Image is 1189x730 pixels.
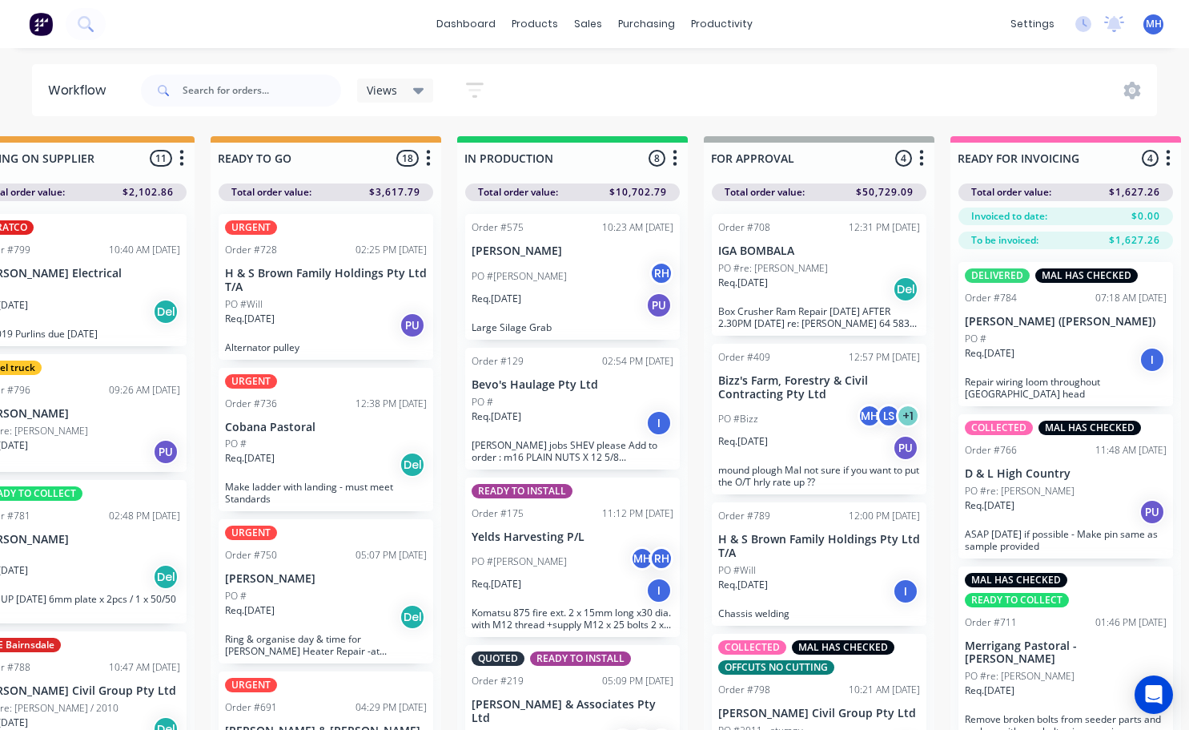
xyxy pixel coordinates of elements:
[718,707,920,720] p: [PERSON_NAME] Civil Group Pty Ltd
[965,573,1067,587] div: MAL HAS CHECKED
[153,299,179,325] div: Del
[718,683,770,697] div: Order #798
[712,502,926,626] div: Order #78912:00 PM [DATE]H & S Brown Family Holdings Pty Ltd T/APO #WillReq.[DATE]IChassis welding
[718,509,770,523] div: Order #789
[48,81,114,100] div: Workflow
[29,12,53,36] img: Factory
[225,548,277,563] div: Order #750
[472,269,567,284] p: PO #[PERSON_NAME]
[355,243,427,257] div: 02:25 PM [DATE]
[792,640,894,655] div: MAL HAS CHECKED
[153,439,179,465] div: PU
[231,185,311,200] span: Total order value:
[965,498,1014,513] p: Req. [DATE]
[472,292,521,306] p: Req. [DATE]
[355,397,427,411] div: 12:38 PM [DATE]
[225,421,427,434] p: Cobana Pastoral
[965,291,1017,305] div: Order #784
[225,297,263,312] p: PO #Will
[465,348,680,470] div: Order #12902:54 PM [DATE]Bevo's Haulage Pty LtdPO #Req.[DATE]I[PERSON_NAME] jobs SHEV please Add ...
[225,374,277,389] div: URGENT
[109,383,180,397] div: 09:26 AM [DATE]
[646,292,672,318] div: PU
[718,434,768,449] p: Req. [DATE]
[1095,615,1167,630] div: 01:46 PM [DATE]
[225,572,427,586] p: [PERSON_NAME]
[1139,499,1165,525] div: PU
[472,354,524,369] div: Order #129
[225,678,277,692] div: URGENT
[718,640,786,655] div: COLLECTED
[965,268,1030,283] div: DELIVERED
[965,467,1167,481] p: D & L High Country
[472,484,572,498] div: READY TO INSTALL
[225,397,277,411] div: Order #736
[718,350,770,365] div: Order #409
[965,315,1167,329] p: [PERSON_NAME] ([PERSON_NAME])
[369,185,420,200] span: $3,617.79
[893,435,918,461] div: PU
[566,12,610,36] div: sales
[958,414,1173,559] div: COLLECTEDMAL HAS CHECKEDOrder #76611:48 AM [DATE]D & L High CountryPO #re: [PERSON_NAME]Req.[DATE...
[856,185,914,200] span: $50,729.09
[1109,185,1160,200] span: $1,627.26
[965,639,1167,667] p: Merrigang Pastoral - [PERSON_NAME]
[602,354,673,369] div: 02:54 PM [DATE]
[472,378,673,392] p: Bevo's Haulage Pty Ltd
[849,220,920,235] div: 12:31 PM [DATE]
[849,509,920,523] div: 12:00 PM [DATE]
[225,437,247,451] p: PO #
[877,404,901,428] div: LS
[530,651,631,666] div: READY TO INSTALL
[123,185,174,200] span: $2,102.86
[712,214,926,336] div: Order #70812:31 PM [DATE]IGA BOMBALAPO #re: [PERSON_NAME]Req.[DATE]DelBox Crusher Ram Repair [DAT...
[225,341,427,353] p: Alternator pulley
[225,220,277,235] div: URGENT
[609,185,667,200] span: $10,702.79
[896,404,920,428] div: + 1
[1095,443,1167,458] div: 11:48 AM [DATE]
[1135,676,1173,714] div: Open Intercom Messenger
[1002,12,1062,36] div: settings
[1109,233,1160,248] span: $1,627.26
[183,75,341,107] input: Search for orders...
[225,633,427,657] p: Ring & organise day & time for [PERSON_NAME] Heater Repair -at [STREET_ADDRESS]
[109,660,180,675] div: 10:47 AM [DATE]
[630,546,654,571] div: MH
[683,12,761,36] div: productivity
[219,214,433,360] div: URGENTOrder #72802:25 PM [DATE]H & S Brown Family Holdings Pty Ltd T/APO #WillReq.[DATE]PUAlterna...
[428,12,504,36] a: dashboard
[400,452,425,478] div: Del
[718,464,920,488] p: mound plough Mal not sure if you want to put the O/T hrly rate up ??
[849,683,920,697] div: 10:21 AM [DATE]
[472,555,567,569] p: PO #[PERSON_NAME]
[225,526,277,540] div: URGENT
[893,579,918,604] div: I
[472,651,524,666] div: QUOTED
[225,312,275,326] p: Req. [DATE]
[465,214,680,340] div: Order #57510:23 AM [DATE][PERSON_NAME]PO #[PERSON_NAME]RHReq.[DATE]PULarge Silage Grab
[646,410,672,436] div: I
[649,546,673,571] div: RH
[718,563,756,578] p: PO #Will
[1095,291,1167,305] div: 07:18 AM [DATE]
[718,607,920,619] p: Chassis welding
[965,346,1014,361] p: Req. [DATE]
[109,243,180,257] div: 10:40 AM [DATE]
[965,443,1017,458] div: Order #766
[610,12,683,36] div: purchasing
[718,220,770,235] div: Order #708
[472,530,673,544] p: Yelds Harvesting P/L
[718,305,920,329] p: Box Crusher Ram Repair [DATE] AFTER 2.30PM [DATE] re: [PERSON_NAME] 64 583 867
[472,577,521,591] p: Req. [DATE]
[725,185,805,200] span: Total order value:
[602,674,673,688] div: 05:09 PM [DATE]
[472,244,673,258] p: [PERSON_NAME]
[153,564,179,590] div: Del
[225,603,275,618] p: Req. [DATE]
[718,578,768,592] p: Req. [DATE]
[718,276,768,290] p: Req. [DATE]
[225,481,427,505] p: Make ladder with landing - must meet Standards
[965,615,1017,630] div: Order #711
[965,684,1014,698] p: Req. [DATE]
